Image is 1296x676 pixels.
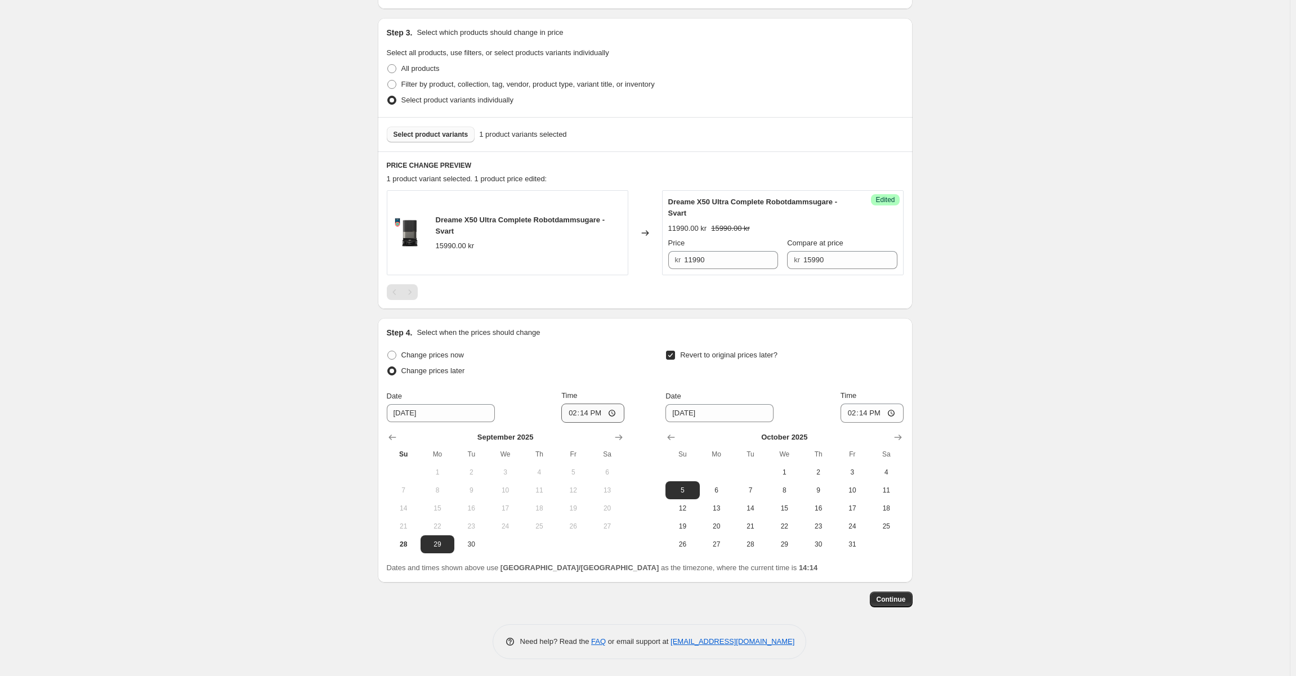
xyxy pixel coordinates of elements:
nav: Pagination [387,284,418,300]
button: Sunday September 7 2025 [387,481,421,499]
span: Mo [425,450,450,459]
span: Th [527,450,552,459]
span: 22 [772,522,797,531]
button: Tuesday September 30 2025 [454,535,488,553]
span: 13 [704,504,729,513]
span: 22 [425,522,450,531]
h2: Step 3. [387,27,413,38]
button: Wednesday October 8 2025 [767,481,801,499]
span: Date [387,392,402,400]
span: 7 [738,486,763,495]
button: Monday September 22 2025 [421,517,454,535]
span: Price [668,239,685,247]
span: 1 product variants selected [479,129,566,140]
button: Saturday October 11 2025 [869,481,903,499]
button: Monday September 29 2025 [421,535,454,553]
span: Tu [459,450,484,459]
button: Thursday October 16 2025 [801,499,835,517]
div: 15990.00 kr [436,240,475,252]
button: Friday October 24 2025 [835,517,869,535]
span: Su [391,450,416,459]
span: 19 [561,504,586,513]
span: Dreame X50 Ultra Complete Robotdammsugare - Svart [436,216,605,235]
input: 12:00 [841,404,904,423]
span: 30 [806,540,830,549]
button: Select product variants [387,127,475,142]
span: 9 [806,486,830,495]
span: 19 [670,522,695,531]
button: Monday October 13 2025 [700,499,734,517]
span: 27 [704,540,729,549]
b: [GEOGRAPHIC_DATA]/[GEOGRAPHIC_DATA] [500,563,659,572]
img: X50_-1_80x.png [393,216,427,250]
span: 10 [840,486,865,495]
a: [EMAIL_ADDRESS][DOMAIN_NAME] [671,637,794,646]
span: Tu [738,450,763,459]
button: Monday October 27 2025 [700,535,734,553]
span: Filter by product, collection, tag, vendor, product type, variant title, or inventory [401,80,655,88]
button: Thursday October 2 2025 [801,463,835,481]
span: 2 [806,468,830,477]
button: Thursday September 25 2025 [522,517,556,535]
button: Today Sunday September 28 2025 [387,535,421,553]
span: Time [561,391,577,400]
button: Wednesday October 29 2025 [767,535,801,553]
span: 18 [874,504,899,513]
button: Wednesday September 24 2025 [488,517,522,535]
span: 26 [670,540,695,549]
span: 24 [493,522,517,531]
span: 25 [527,522,552,531]
button: Sunday October 19 2025 [665,517,699,535]
span: 16 [806,504,830,513]
button: Friday October 31 2025 [835,535,869,553]
button: Friday October 3 2025 [835,463,869,481]
span: Th [806,450,830,459]
button: Wednesday September 3 2025 [488,463,522,481]
button: Tuesday October 28 2025 [734,535,767,553]
button: Thursday October 30 2025 [801,535,835,553]
span: We [772,450,797,459]
button: Wednesday October 15 2025 [767,499,801,517]
span: 27 [595,522,619,531]
span: 28 [391,540,416,549]
th: Saturday [590,445,624,463]
span: kr [675,256,681,264]
span: 15 [425,504,450,513]
button: Saturday September 13 2025 [590,481,624,499]
button: Tuesday September 16 2025 [454,499,488,517]
th: Thursday [522,445,556,463]
span: 8 [772,486,797,495]
button: Saturday October 25 2025 [869,517,903,535]
th: Monday [421,445,454,463]
button: Wednesday September 17 2025 [488,499,522,517]
button: Tuesday October 21 2025 [734,517,767,535]
span: 1 [425,468,450,477]
button: Thursday October 23 2025 [801,517,835,535]
button: Sunday October 12 2025 [665,499,699,517]
span: 10 [493,486,517,495]
button: Friday September 12 2025 [556,481,590,499]
th: Monday [700,445,734,463]
button: Monday September 15 2025 [421,499,454,517]
a: FAQ [591,637,606,646]
span: Edited [875,195,895,204]
span: 6 [595,468,619,477]
th: Thursday [801,445,835,463]
th: Saturday [869,445,903,463]
span: 1 [772,468,797,477]
button: Show previous month, August 2025 [385,429,400,445]
button: Monday October 6 2025 [700,481,734,499]
span: Select all products, use filters, or select products variants individually [387,48,609,57]
span: 31 [840,540,865,549]
span: Su [670,450,695,459]
th: Wednesday [488,445,522,463]
span: Select product variants [394,130,468,139]
span: Change prices later [401,366,465,375]
span: 11 [527,486,552,495]
span: 14 [738,504,763,513]
span: All products [401,64,440,73]
span: 7 [391,486,416,495]
span: Change prices now [401,351,464,359]
button: Thursday September 18 2025 [522,499,556,517]
button: Thursday September 4 2025 [522,463,556,481]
